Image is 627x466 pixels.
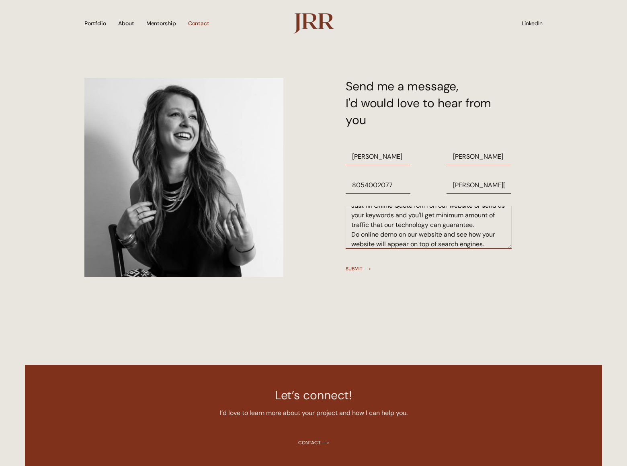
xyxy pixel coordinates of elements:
[346,261,371,277] button: Submit ⟶
[188,10,209,37] a: Contact
[522,20,543,27] a: LinkedIn
[84,10,268,37] nav: Menu
[146,10,176,37] a: Mentorship
[293,13,334,33] img: logo
[298,440,329,446] a: Contact ⟶
[346,266,371,272] span: Submit ⟶
[346,78,511,129] h2: Send me a message, I'd would love to hear from you
[346,149,511,289] form: New Form
[346,149,410,165] input: First Name*
[447,177,511,194] input: Email Address*
[346,177,410,194] input: Only numbers and phone characters (#, -, *, etc) are accepted.
[118,10,134,37] a: About
[84,10,106,37] a: Portfolio
[198,408,429,418] p: I’d love to learn more about your project and how I can help you.
[198,387,429,404] h2: Let’s connect!
[447,149,511,165] input: Last Name*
